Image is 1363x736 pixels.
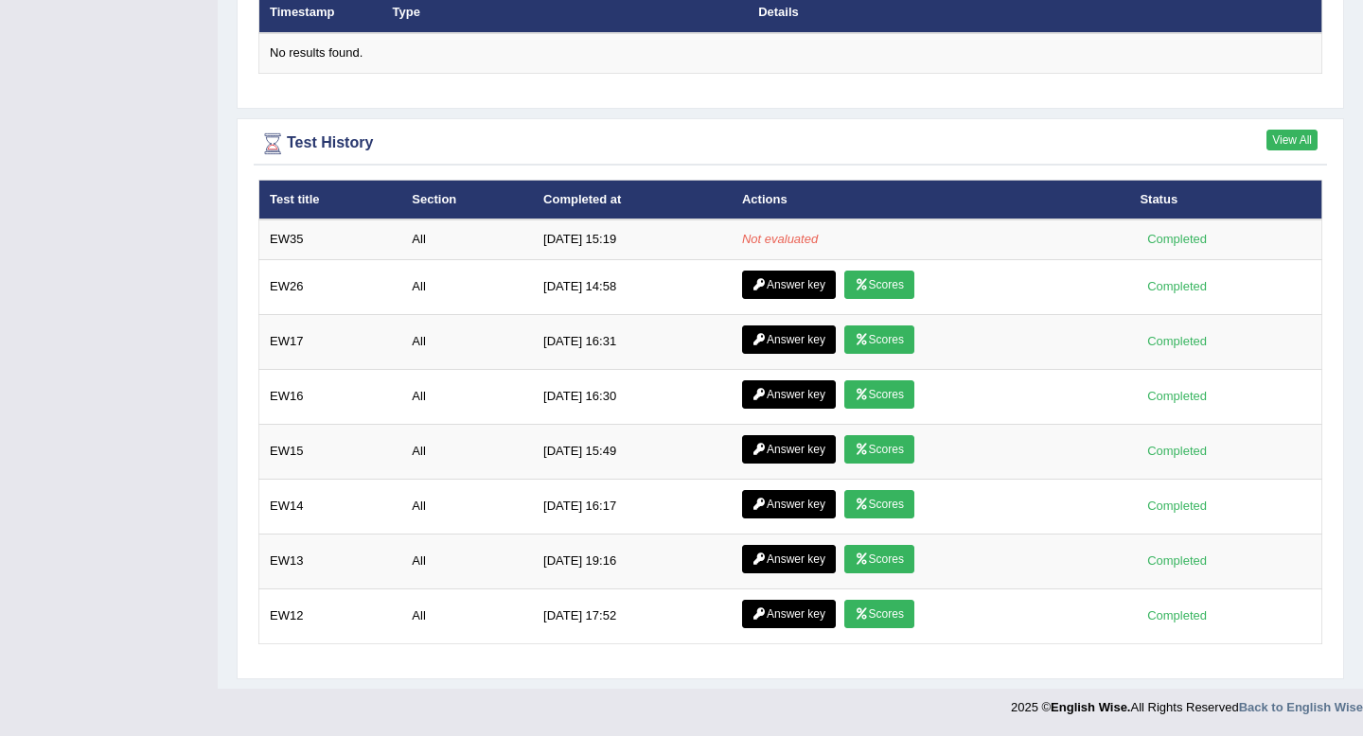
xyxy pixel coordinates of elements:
div: Completed [1140,605,1213,625]
th: Section [401,180,533,219]
div: Completed [1140,276,1213,296]
td: All [401,424,533,479]
td: All [401,479,533,534]
td: EW12 [259,588,402,643]
a: Back to English Wise [1239,700,1363,714]
a: Answer key [742,490,836,518]
td: EW15 [259,424,402,479]
td: [DATE] 15:19 [533,219,732,259]
a: Scores [844,600,914,628]
td: [DATE] 16:30 [533,369,732,424]
div: 2025 © All Rights Reserved [1011,689,1363,716]
a: Answer key [742,271,836,299]
td: [DATE] 17:52 [533,588,732,643]
a: Answer key [742,380,836,409]
td: All [401,588,533,643]
td: All [401,314,533,369]
a: Scores [844,490,914,518]
div: Completed [1140,331,1213,351]
a: Answer key [742,325,836,354]
div: Completed [1140,496,1213,516]
div: Test History [258,130,1322,158]
td: All [401,259,533,314]
div: Completed [1140,551,1213,570]
th: Status [1129,180,1321,219]
td: EW16 [259,369,402,424]
a: Scores [844,380,914,409]
td: EW13 [259,534,402,588]
em: Not evaluated [742,232,818,246]
td: [DATE] 19:16 [533,534,732,588]
td: All [401,534,533,588]
div: No results found. [270,44,1311,62]
td: All [401,369,533,424]
td: EW26 [259,259,402,314]
td: [DATE] 14:58 [533,259,732,314]
div: Completed [1140,386,1213,406]
a: Answer key [742,545,836,573]
td: [DATE] 15:49 [533,424,732,479]
a: Answer key [742,435,836,464]
div: Completed [1140,229,1213,249]
a: Answer key [742,600,836,628]
a: Scores [844,325,914,354]
td: EW17 [259,314,402,369]
td: [DATE] 16:31 [533,314,732,369]
td: [DATE] 16:17 [533,479,732,534]
th: Actions [732,180,1129,219]
a: View All [1266,130,1318,150]
th: Completed at [533,180,732,219]
a: Scores [844,271,914,299]
div: Completed [1140,441,1213,461]
td: EW14 [259,479,402,534]
a: Scores [844,435,914,464]
th: Test title [259,180,402,219]
strong: English Wise. [1051,700,1130,714]
a: Scores [844,545,914,573]
td: All [401,219,533,259]
td: EW35 [259,219,402,259]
